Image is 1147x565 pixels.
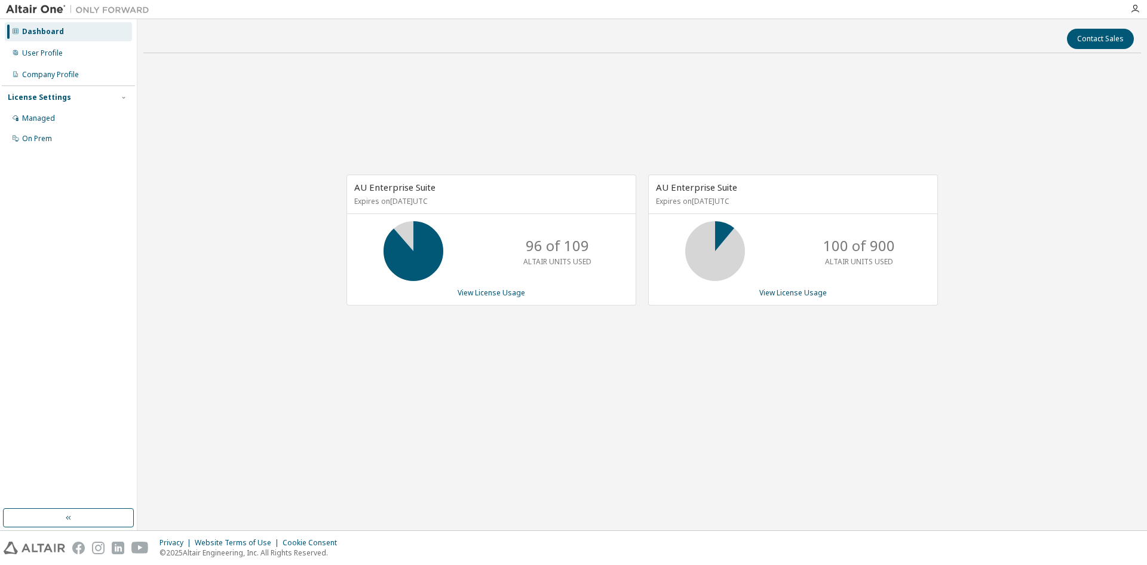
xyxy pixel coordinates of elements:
[8,93,71,102] div: License Settings
[759,288,827,298] a: View License Usage
[4,542,65,554] img: altair_logo.svg
[6,4,155,16] img: Altair One
[22,114,55,123] div: Managed
[354,196,625,206] p: Expires on [DATE] UTC
[131,542,149,554] img: youtube.svg
[526,236,589,256] p: 96 of 109
[823,236,895,256] p: 100 of 900
[523,256,591,267] p: ALTAIR UNITS USED
[195,538,283,548] div: Website Terms of Use
[22,27,64,36] div: Dashboard
[656,196,927,206] p: Expires on [DATE] UTC
[1067,29,1134,49] button: Contact Sales
[160,548,344,558] p: © 2025 Altair Engineering, Inc. All Rights Reserved.
[825,256,893,267] p: ALTAIR UNITS USED
[22,48,63,58] div: User Profile
[112,542,124,554] img: linkedin.svg
[22,134,52,143] div: On Prem
[92,542,105,554] img: instagram.svg
[656,181,737,193] span: AU Enterprise Suite
[354,181,436,193] span: AU Enterprise Suite
[160,538,195,548] div: Privacy
[22,70,79,80] div: Company Profile
[283,538,344,548] div: Cookie Consent
[72,542,85,554] img: facebook.svg
[458,288,525,298] a: View License Usage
